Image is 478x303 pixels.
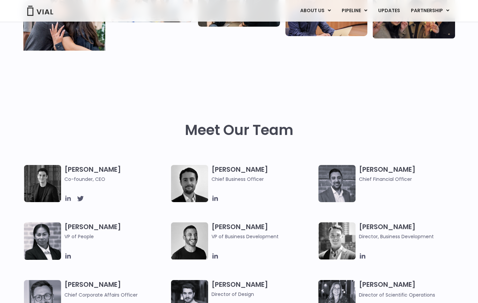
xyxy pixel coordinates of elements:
[359,165,462,183] h3: [PERSON_NAME]
[359,175,462,183] span: Chief Financial Officer
[64,233,168,240] span: VP of People
[359,233,462,240] span: Director, Business Development
[64,175,168,183] span: Co-founder, CEO
[64,280,168,299] h3: [PERSON_NAME]
[212,291,315,298] span: Director of Design
[359,280,462,299] h3: [PERSON_NAME]
[318,165,356,202] img: Headshot of smiling man named Samir
[359,222,462,240] h3: [PERSON_NAME]
[64,222,168,250] h3: [PERSON_NAME]
[212,233,315,240] span: VP of Business Development
[359,292,435,298] span: Director of Scientific Operations
[24,165,61,202] img: A black and white photo of a man in a suit attending a Summit.
[64,165,168,183] h3: [PERSON_NAME]
[24,222,61,260] img: Catie
[171,165,208,202] img: A black and white photo of a man in a suit holding a vial.
[212,165,315,183] h3: [PERSON_NAME]
[318,222,356,259] img: A black and white photo of a smiling man in a suit at ARVO 2023.
[405,5,455,17] a: PARTNERSHIPMenu Toggle
[171,222,208,259] img: A black and white photo of a man smiling.
[336,5,372,17] a: PIPELINEMenu Toggle
[185,122,293,138] h2: Meet Our Team
[27,6,54,16] img: Vial Logo
[212,280,315,298] h3: [PERSON_NAME]
[212,222,315,240] h3: [PERSON_NAME]
[212,175,315,183] span: Chief Business Officer
[64,292,138,298] span: Chief Corporate Affairs Officer
[295,5,336,17] a: ABOUT USMenu Toggle
[373,5,405,17] a: UPDATES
